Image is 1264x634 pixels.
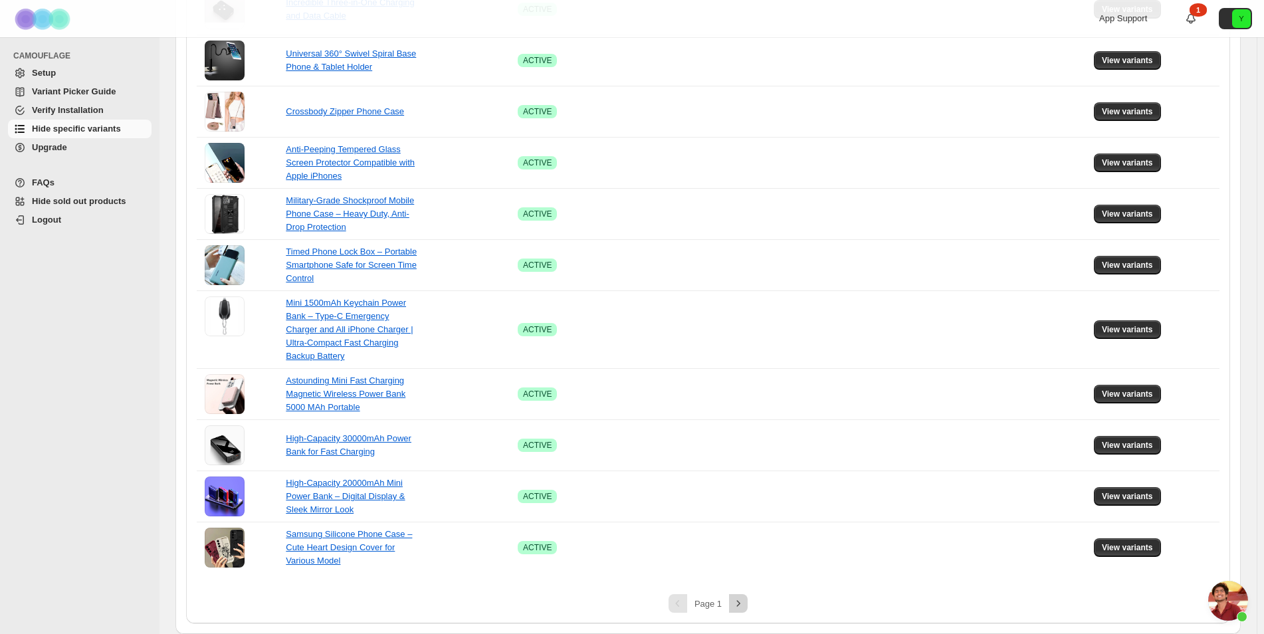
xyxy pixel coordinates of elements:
span: ACTIVE [523,209,552,219]
div: Open chat [1208,581,1248,621]
span: View variants [1102,440,1153,451]
button: View variants [1094,320,1161,339]
a: Upgrade [8,138,152,157]
span: View variants [1102,491,1153,502]
a: High-Capacity 30000mAh Power Bank for Fast Charging [286,433,411,457]
span: Hide specific variants [32,124,121,134]
span: ACTIVE [523,55,552,66]
button: View variants [1094,102,1161,121]
button: View variants [1094,385,1161,403]
img: Samsung Silicone Phone Case – Cute Heart Design Cover for Various Model [205,528,245,568]
img: High-Capacity 30000mAh Power Bank for Fast Charging [205,425,245,465]
span: ACTIVE [523,324,552,335]
img: Anti-Peeping Tempered Glass Screen Protector Compatible with Apple iPhones [205,143,245,183]
a: Anti-Peeping Tempered Glass Screen Protector Compatible with Apple iPhones [286,144,415,181]
span: View variants [1102,324,1153,335]
span: View variants [1102,158,1153,168]
span: View variants [1102,106,1153,117]
button: Avatar with initials Y [1219,8,1252,29]
button: View variants [1094,487,1161,506]
span: Logout [32,215,61,225]
a: Logout [8,211,152,229]
a: Crossbody Zipper Phone Case [286,106,404,116]
a: FAQs [8,173,152,192]
button: Next [729,594,748,613]
div: 1 [1190,3,1207,17]
span: Verify Installation [32,105,104,115]
button: View variants [1094,51,1161,70]
a: Setup [8,64,152,82]
a: Hide sold out products [8,192,152,211]
span: Variant Picker Guide [32,86,116,96]
span: ACTIVE [523,542,552,553]
span: View variants [1102,542,1153,553]
a: Verify Installation [8,101,152,120]
span: Upgrade [32,142,67,152]
span: ACTIVE [523,440,552,451]
span: Hide sold out products [32,196,126,206]
img: High-Capacity 20000mAh Mini Power Bank – Digital Display & Sleek Mirror Look [205,476,245,516]
a: High-Capacity 20000mAh Mini Power Bank – Digital Display & Sleek Mirror Look [286,478,405,514]
span: View variants [1102,55,1153,66]
span: Avatar with initials Y [1232,9,1251,28]
span: ACTIVE [523,106,552,117]
button: View variants [1094,205,1161,223]
button: View variants [1094,436,1161,455]
span: View variants [1102,389,1153,399]
img: Astounding Mini Fast Charging Magnetic Wireless Power Bank 5000 MAh Portable [205,374,245,414]
img: Universal 360° Swivel Spiral Base Phone & Tablet Holder [205,41,245,80]
span: CAMOUFLAGE [13,51,153,61]
span: ACTIVE [523,491,552,502]
a: Mini 1500mAh Keychain Power Bank – Type-C Emergency Charger and All iPhone Charger | Ultra-Compac... [286,298,413,361]
span: ACTIVE [523,260,552,270]
button: View variants [1094,538,1161,557]
span: FAQs [32,177,54,187]
span: View variants [1102,209,1153,219]
text: Y [1239,15,1244,23]
a: Military-Grade Shockproof Mobile Phone Case – Heavy Duty, Anti-Drop Protection [286,195,414,232]
a: Universal 360° Swivel Spiral Base Phone & Tablet Holder [286,49,416,72]
a: Hide specific variants [8,120,152,138]
span: ACTIVE [523,389,552,399]
img: Timed Phone Lock Box – Portable Smartphone Safe for Screen Time Control [205,245,245,285]
img: Military-Grade Shockproof Mobile Phone Case – Heavy Duty, Anti-Drop Protection [205,194,245,234]
span: Setup [32,68,56,78]
button: View variants [1094,256,1161,274]
span: View variants [1102,260,1153,270]
span: Page 1 [694,599,722,609]
a: Samsung Silicone Phone Case – Cute Heart Design Cover for Various Model [286,529,412,566]
img: Camouflage [11,1,77,37]
a: Timed Phone Lock Box – Portable Smartphone Safe for Screen Time Control [286,247,417,283]
a: Astounding Mini Fast Charging Magnetic Wireless Power Bank 5000 MAh Portable [286,375,405,412]
button: View variants [1094,154,1161,172]
a: 1 [1184,12,1198,25]
img: Mini 1500mAh Keychain Power Bank – Type-C Emergency Charger and All iPhone Charger | Ultra-Compac... [205,296,245,336]
nav: Pagination [197,594,1219,613]
span: App Support [1099,13,1147,23]
span: ACTIVE [523,158,552,168]
a: Variant Picker Guide [8,82,152,101]
img: Crossbody Zipper Phone Case [205,92,245,132]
